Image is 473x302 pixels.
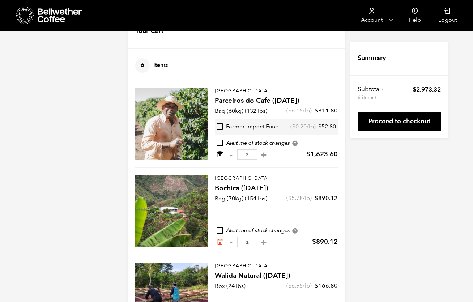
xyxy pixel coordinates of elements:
[288,282,303,290] bdi: 6.95
[312,237,338,246] bdi: 890.12
[315,194,318,202] span: $
[216,151,223,158] a: Remove from cart
[135,58,150,73] span: 6
[413,85,441,94] bdi: 2,973.32
[312,237,316,246] span: $
[288,107,303,115] bdi: 6.15
[237,237,257,247] input: Qty
[315,282,338,290] bdi: 166.80
[217,123,279,131] div: Farmer Impact Fund
[215,282,246,290] p: Box (24 lbs)
[288,282,291,290] span: $
[288,107,291,115] span: $
[135,58,168,73] h4: Items
[215,139,338,147] div: Alert me of stock changes
[288,194,303,202] bdi: 5.78
[290,123,316,131] span: ( /lb)
[288,194,291,202] span: $
[135,26,163,36] h4: Your Cart
[259,239,268,246] button: +
[216,238,223,246] a: Remove from cart
[358,112,441,131] a: Proceed to checkout
[215,263,338,270] p: [GEOGRAPHIC_DATA]
[315,107,338,115] bdi: 811.80
[306,150,338,159] bdi: 1,623.60
[215,194,267,203] p: Bag (70kg) (154 lbs)
[315,194,338,202] bdi: 890.12
[318,123,336,131] bdi: 52.80
[286,194,312,202] span: ( /lb)
[215,227,338,235] div: Alert me of stock changes
[226,239,235,246] button: -
[413,85,416,94] span: $
[215,107,267,115] p: Bag (60kg) (132 lbs)
[226,151,235,158] button: -
[237,149,257,160] input: Qty
[318,123,321,131] span: $
[315,282,318,290] span: $
[259,151,268,158] button: +
[286,107,312,115] span: ( /lb)
[358,54,386,63] h4: Summary
[306,150,310,159] span: $
[315,107,318,115] span: $
[286,282,312,290] span: ( /lb)
[292,123,307,131] bdi: 0.20
[292,123,295,131] span: $
[215,175,338,182] p: [GEOGRAPHIC_DATA]
[358,85,385,101] th: Subtotal
[215,271,338,281] h4: Walida Natural ([DATE])
[215,88,338,95] p: [GEOGRAPHIC_DATA]
[215,96,338,106] h4: Parceiros do Cafe ([DATE])
[215,183,338,193] h4: Bochica ([DATE])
